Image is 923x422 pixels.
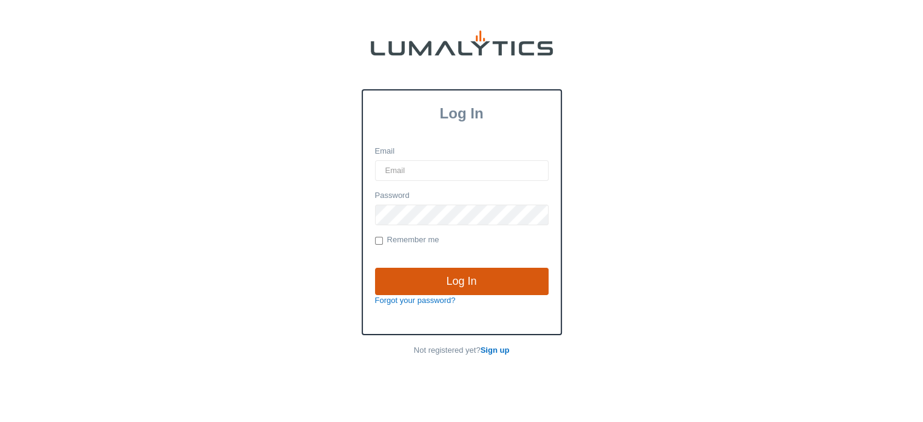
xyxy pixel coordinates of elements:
label: Password [375,190,410,202]
p: Not registered yet? [362,345,562,356]
h3: Log In [363,105,561,122]
a: Forgot your password? [375,296,456,305]
img: lumalytics-black-e9b537c871f77d9ce8d3a6940f85695cd68c596e3f819dc492052d1098752254.png [371,30,553,56]
label: Email [375,146,395,157]
input: Log In [375,268,549,296]
input: Email [375,160,549,181]
label: Remember me [375,234,439,247]
a: Sign up [481,345,510,355]
input: Remember me [375,237,383,245]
